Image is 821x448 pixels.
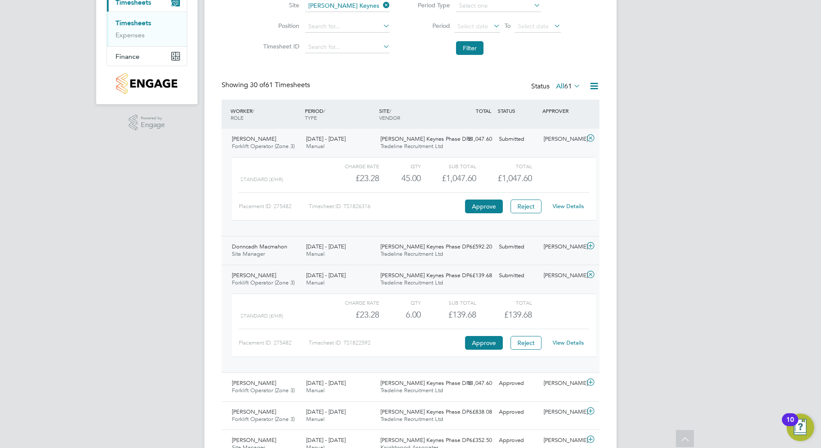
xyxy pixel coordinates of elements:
[232,142,295,150] span: Forklift Operator (Zone 3)
[306,415,325,423] span: Manual
[451,376,496,390] div: £1,047.60
[380,436,472,444] span: [PERSON_NAME] Keynes Phase DP6
[380,279,443,286] span: Tradeline Recruitment Ltd
[504,309,532,320] span: £139.68
[324,171,379,185] div: £23.28
[540,132,585,146] div: [PERSON_NAME]
[496,376,540,390] div: Approved
[261,42,299,50] label: Timesheet ID
[451,132,496,146] div: £1,047.60
[421,297,476,308] div: Sub Total
[306,142,325,150] span: Manual
[411,22,450,30] label: Period
[379,171,421,185] div: 45.00
[324,297,379,308] div: Charge rate
[553,203,584,210] a: View Details
[379,161,421,171] div: QTY
[306,250,325,257] span: Manual
[496,240,540,254] div: Submitted
[261,1,299,9] label: Site
[451,269,496,283] div: £139.68
[232,387,295,394] span: Forklift Operator (Zone 3)
[306,243,346,250] span: [DATE] - [DATE]
[232,279,295,286] span: Forklift Operator (Zone 3)
[306,379,346,387] span: [DATE] - [DATE]
[232,379,276,387] span: [PERSON_NAME]
[496,103,540,118] div: STATUS
[239,336,309,350] div: Placement ID: 275482
[141,115,165,122] span: Powered by
[380,415,443,423] span: Tradeline Recruitment Ltd
[324,308,379,322] div: £23.28
[380,243,472,250] span: [PERSON_NAME] Keynes Phase DP6
[411,1,450,9] label: Period Type
[379,114,400,121] span: VENDOR
[239,200,309,213] div: Placement ID: 275482
[456,41,483,55] button: Filter
[502,20,513,31] span: To
[379,308,421,322] div: 6.00
[540,376,585,390] div: [PERSON_NAME]
[380,387,443,394] span: Tradeline Recruitment Ltd
[240,313,283,319] span: Standard (£/HR)
[116,19,151,27] a: Timesheets
[107,12,187,46] div: Timesheets
[306,408,346,415] span: [DATE] - [DATE]
[457,22,488,30] span: Select date
[421,308,476,322] div: £139.68
[250,81,265,89] span: 30 of
[540,433,585,448] div: [PERSON_NAME]
[389,107,391,114] span: /
[232,272,276,279] span: [PERSON_NAME]
[222,81,312,90] div: Showing
[380,272,472,279] span: [PERSON_NAME] Keynes Phase DP6
[306,272,346,279] span: [DATE] - [DATE]
[250,81,310,89] span: 61 Timesheets
[540,240,585,254] div: [PERSON_NAME]
[309,336,463,350] div: Timesheet ID: TS1822592
[377,103,451,125] div: SITE
[465,200,503,213] button: Approve
[232,408,276,415] span: [PERSON_NAME]
[511,336,541,350] button: Reject
[240,176,283,182] span: Standard (£/HR)
[556,82,581,91] label: All
[106,73,187,94] a: Go to home page
[232,436,276,444] span: [PERSON_NAME]
[228,103,303,125] div: WORKER
[309,200,463,213] div: Timesheet ID: TS1826316
[518,22,549,30] span: Select date
[511,200,541,213] button: Reject
[129,115,165,131] a: Powered byEngage
[540,269,585,283] div: [PERSON_NAME]
[116,52,140,61] span: Finance
[141,121,165,129] span: Engage
[232,250,265,257] span: Site Manager
[232,243,287,250] span: Donncadh Macmahon
[306,279,325,286] span: Manual
[116,73,177,94] img: countryside-properties-logo-retina.png
[380,135,472,142] span: [PERSON_NAME] Keynes Phase DP6
[451,240,496,254] div: £592.20
[231,114,243,121] span: ROLE
[531,81,582,93] div: Status
[786,420,794,431] div: 10
[540,405,585,419] div: [PERSON_NAME]
[380,250,443,257] span: Tradeline Recruitment Ltd
[232,415,295,423] span: Forklift Operator (Zone 3)
[306,387,325,394] span: Manual
[496,269,540,283] div: Submitted
[324,161,379,171] div: Charge rate
[564,82,572,91] span: 61
[540,103,585,118] div: APPROVER
[498,173,532,183] span: £1,047.60
[451,433,496,448] div: £352.50
[465,336,503,350] button: Approve
[380,379,472,387] span: [PERSON_NAME] Keynes Phase DP6
[496,433,540,448] div: Approved
[476,161,532,171] div: Total
[476,107,491,114] span: TOTAL
[305,21,390,33] input: Search for...
[496,132,540,146] div: Submitted
[305,114,317,121] span: TYPE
